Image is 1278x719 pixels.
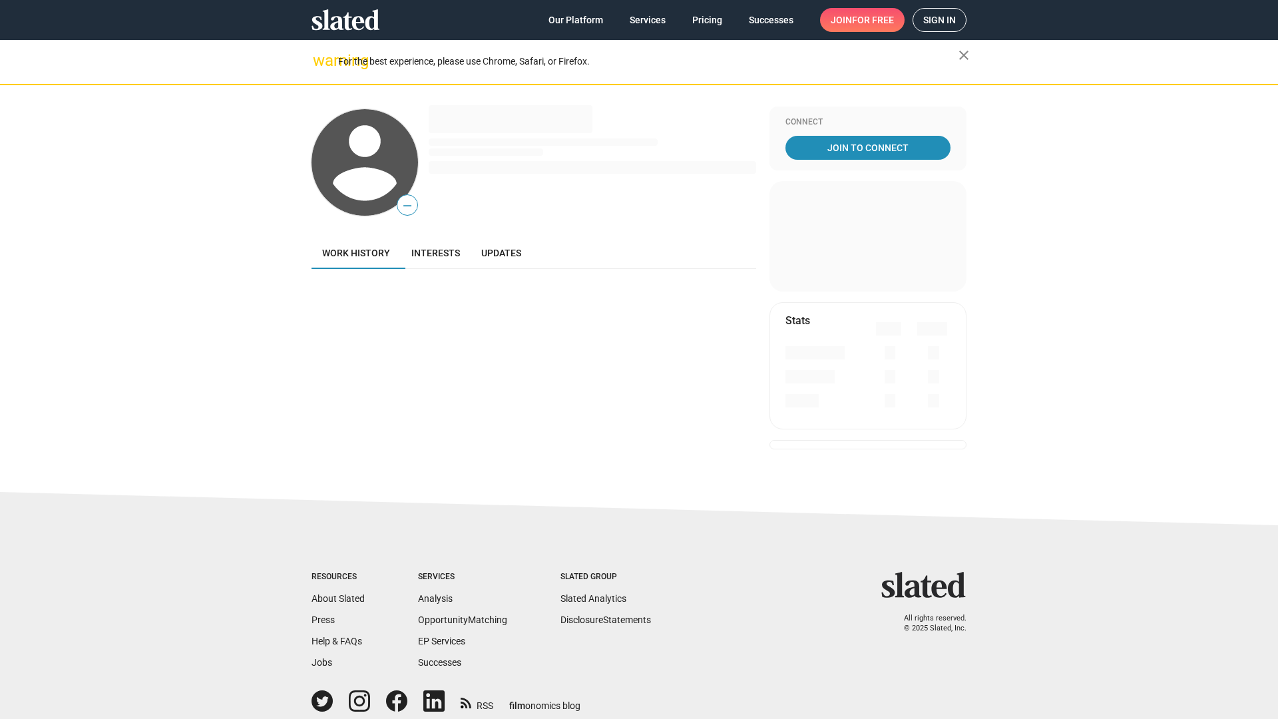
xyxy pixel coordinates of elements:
a: Analysis [418,593,453,604]
a: Slated Analytics [560,593,626,604]
a: EP Services [418,636,465,646]
div: Slated Group [560,572,651,583]
a: Press [312,614,335,625]
a: DisclosureStatements [560,614,651,625]
div: Services [418,572,507,583]
div: Resources [312,572,365,583]
a: Joinfor free [820,8,905,32]
span: Join To Connect [788,136,948,160]
span: Services [630,8,666,32]
span: Updates [481,248,521,258]
span: Interests [411,248,460,258]
a: RSS [461,692,493,712]
span: for free [852,8,894,32]
a: Our Platform [538,8,614,32]
a: About Slated [312,593,365,604]
a: Help & FAQs [312,636,362,646]
mat-card-title: Stats [785,314,810,328]
a: filmonomics blog [509,689,580,712]
a: Join To Connect [785,136,951,160]
a: OpportunityMatching [418,614,507,625]
span: Sign in [923,9,956,31]
a: Updates [471,237,532,269]
a: Successes [738,8,804,32]
a: Services [619,8,676,32]
p: All rights reserved. © 2025 Slated, Inc. [890,614,966,633]
span: Pricing [692,8,722,32]
a: Successes [418,657,461,668]
span: Work history [322,248,390,258]
a: Work history [312,237,401,269]
a: Jobs [312,657,332,668]
span: Successes [749,8,793,32]
span: — [397,197,417,214]
mat-icon: close [956,47,972,63]
a: Interests [401,237,471,269]
span: Join [831,8,894,32]
span: film [509,700,525,711]
span: Our Platform [548,8,603,32]
div: For the best experience, please use Chrome, Safari, or Firefox. [338,53,958,71]
div: Connect [785,117,951,128]
a: Sign in [913,8,966,32]
mat-icon: warning [313,53,329,69]
a: Pricing [682,8,733,32]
